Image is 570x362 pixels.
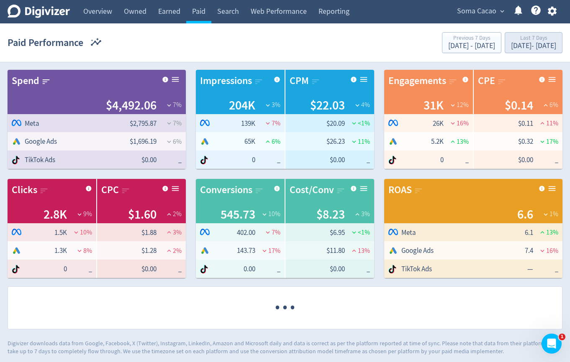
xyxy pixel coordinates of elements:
span: $8.23 [316,206,345,223]
span: _ [178,265,182,274]
span: 3 % [361,209,370,219]
p: Digivizer downloads data from Google, Facebook, X (Twitter), Instagram, LinkedIn, Amazon and Micr... [8,339,562,356]
span: · [274,287,281,329]
span: 7 % [173,119,182,128]
span: 3 % [173,228,182,237]
span: Soma Cacao [457,5,496,18]
span: $1.88 [118,228,157,238]
span: 6 % [272,137,280,146]
span: Google Ads [25,137,57,147]
button: Soma Cacao [454,5,506,18]
span: 2.8K [44,206,67,223]
div: Last 7 Days [511,35,556,42]
span: 402.00 [225,228,255,238]
span: $6.95 [304,228,345,238]
span: 26K [419,119,444,129]
span: <1% [358,228,370,237]
span: _ [465,156,469,165]
span: 16 % [546,246,558,255]
span: 545.73 [221,206,255,223]
span: $1,696.19 [107,137,157,147]
span: — [513,264,533,274]
span: _ [367,156,370,165]
div: [DATE] - [DATE] [448,42,495,50]
span: 1 [559,334,565,340]
span: 0 [229,155,255,165]
span: $2,795.87 [107,119,157,129]
div: ROAS [388,183,412,197]
span: 13 % [358,246,370,255]
span: 11 % [546,119,558,128]
span: Meta [25,119,39,129]
span: 10 % [80,228,92,237]
span: _ [89,265,92,274]
span: <1% [358,119,370,128]
span: 139K [229,119,255,129]
span: 6.6 [517,206,533,223]
span: $26.23 [304,137,345,147]
button: Previous 7 Days[DATE] - [DATE] [442,32,501,53]
span: 8 % [83,246,92,255]
span: 17 % [268,246,280,255]
span: $20.09 [304,119,345,129]
span: 17 % [546,137,558,146]
span: 9 % [83,209,92,219]
span: 5.2K [419,137,444,147]
span: $0.00 [107,155,157,165]
span: 31K [424,97,444,114]
span: 10 % [268,209,280,219]
span: 6 % [173,137,182,146]
span: _ [367,265,370,274]
span: _ [178,156,182,165]
span: 1 % [549,209,558,219]
span: _ [555,156,558,165]
div: CPE [478,74,495,88]
span: 2 % [173,246,182,255]
span: 7 % [173,100,182,110]
span: $11.80 [304,246,345,256]
span: 12 % [457,100,469,110]
span: 6 % [549,100,558,110]
span: 1.5K [43,228,67,238]
span: 65K [229,137,255,147]
div: Clicks [12,183,37,197]
span: $0.32 [495,137,533,147]
span: 0 [43,264,67,274]
span: TikTok Ads [401,264,432,274]
span: 7 % [272,228,280,237]
span: Meta [401,228,416,238]
span: _ [277,265,280,274]
div: Conversions [200,183,252,197]
span: 0.00 [225,264,255,274]
span: $0.14 [505,97,533,114]
div: Cost/Conv [290,183,334,197]
span: 3 % [272,100,280,110]
span: TikTok Ads [25,155,55,165]
iframe: Intercom live chat [542,334,562,354]
span: $22.03 [310,97,345,114]
span: 16 % [457,119,469,128]
span: 1.3K [43,246,67,256]
div: Previous 7 Days [448,35,495,42]
span: expand_more [498,8,506,15]
span: · [289,287,296,329]
span: $0.00 [495,155,533,165]
span: 6.1 [513,228,533,238]
div: CPC [101,183,119,197]
span: 7.4 [513,246,533,256]
span: 11 % [358,137,370,146]
span: 13 % [546,228,558,237]
span: _ [555,265,558,274]
span: $1.60 [128,206,157,223]
span: · [281,287,289,329]
span: $4,492.06 [106,97,157,114]
span: _ [277,156,280,165]
span: 13 % [457,137,469,146]
span: 4 % [361,100,370,110]
div: CPM [290,74,309,88]
span: 7 % [272,119,280,128]
div: [DATE] - [DATE] [511,42,556,50]
span: 2 % [173,209,182,219]
button: Last 7 Days[DATE]- [DATE] [505,32,562,53]
span: $0.00 [304,264,345,274]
